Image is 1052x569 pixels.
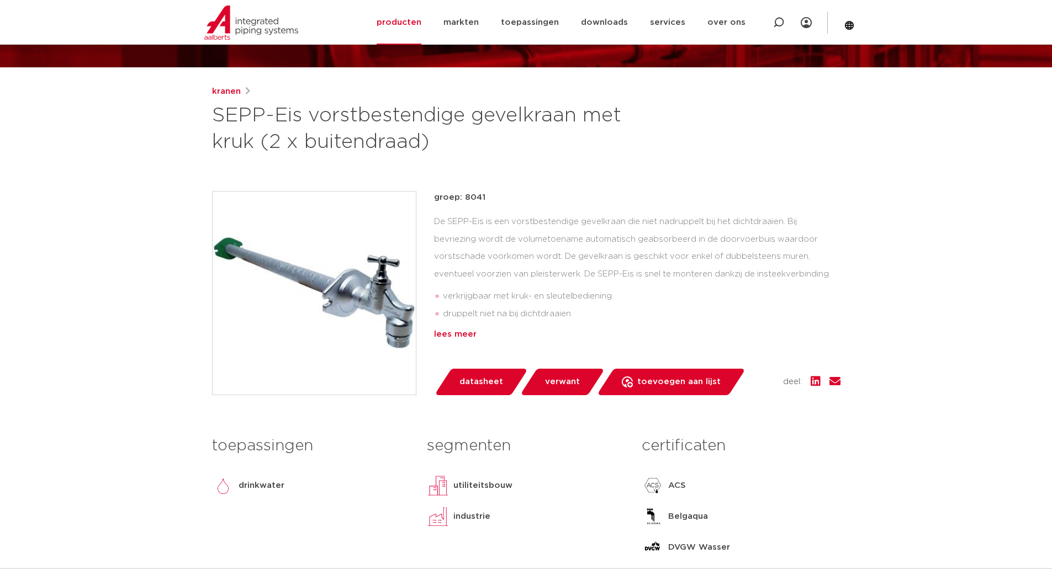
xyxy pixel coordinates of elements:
[212,85,241,98] a: kranen
[443,323,840,341] li: eenvoudige en snelle montage dankzij insteekverbinding
[453,479,512,492] p: utiliteitsbouw
[434,191,840,204] p: groep: 8041
[427,475,449,497] img: utiliteitsbouw
[668,510,708,523] p: Belgaqua
[545,373,580,391] span: verwant
[239,479,284,492] p: drinkwater
[212,475,234,497] img: drinkwater
[783,375,802,389] span: deel:
[642,536,664,559] img: DVGW Wasser
[668,541,730,554] p: DVGW Wasser
[434,328,840,341] div: lees meer
[443,288,840,305] li: verkrijgbaar met kruk- en sleutelbediening.
[427,506,449,528] img: industrie
[642,475,664,497] img: ACS
[212,435,410,457] h3: toepassingen
[520,369,605,395] a: verwant
[642,506,664,528] img: Belgaqua
[434,369,528,395] a: datasheet
[212,103,627,156] h1: SEPP-Eis vorstbestendige gevelkraan met kruk (2 x buitendraad)
[434,213,840,323] div: De SEPP-Eis is een vorstbestendige gevelkraan die niet nadruppelt bij het dichtdraaien. Bij bevri...
[459,373,503,391] span: datasheet
[213,192,416,395] img: Product Image for SEPP-Eis vorstbestendige gevelkraan met kruk (2 x buitendraad)
[642,435,840,457] h3: certificaten
[668,479,686,492] p: ACS
[453,510,490,523] p: industrie
[443,305,840,323] li: druppelt niet na bij dichtdraaien
[637,373,721,391] span: toevoegen aan lijst
[427,435,625,457] h3: segmenten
